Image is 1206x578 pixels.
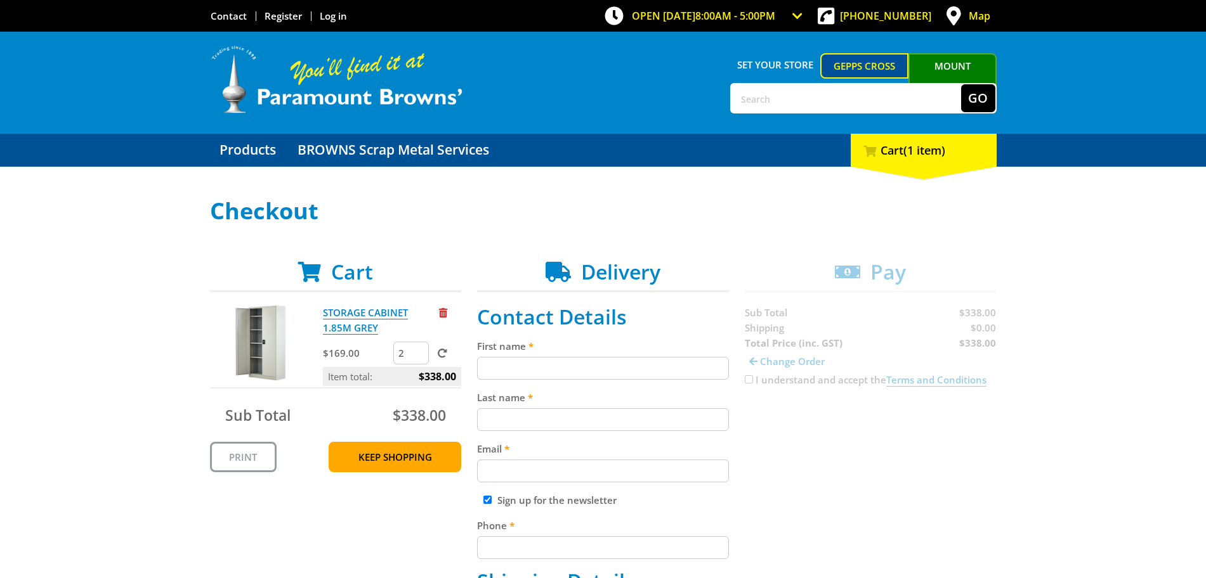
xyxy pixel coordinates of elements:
span: Delivery [581,258,660,285]
img: Paramount Browns' [210,44,464,115]
span: $338.00 [419,367,456,386]
input: Please enter your last name. [477,408,729,431]
a: Keep Shopping [329,442,461,472]
h1: Checkout [210,198,997,224]
a: Print [210,442,277,472]
label: Email [477,441,729,456]
a: Remove from cart [439,306,447,319]
a: Go to the registration page [265,10,302,22]
input: Please enter your email address. [477,459,729,482]
a: Go to the Contact page [211,10,247,22]
span: (1 item) [903,143,945,158]
a: Gepps Cross [820,53,908,79]
input: Please enter your telephone number. [477,536,729,559]
span: Cart [331,258,373,285]
span: $338.00 [393,405,446,425]
span: 8:00am - 5:00pm [695,9,775,23]
p: Item total: [323,367,461,386]
input: Search [731,84,961,112]
img: STORAGE CABINET 1.85M GREY [222,305,298,381]
a: Log in [320,10,347,22]
a: Go to the BROWNS Scrap Metal Services page [288,134,499,167]
label: Sign up for the newsletter [497,494,617,506]
label: Last name [477,390,729,405]
button: Go [961,84,995,112]
label: First name [477,338,729,354]
div: Cart [851,134,997,167]
a: STORAGE CABINET 1.85M GREY [323,306,408,335]
input: Please enter your first name. [477,357,729,380]
span: Sub Total [225,405,291,425]
span: Set your store [730,53,821,76]
p: $169.00 [323,345,391,361]
span: OPEN [DATE] [632,9,775,23]
a: Go to the Products page [210,134,285,167]
a: Mount [PERSON_NAME] [908,53,997,101]
h2: Contact Details [477,305,729,329]
label: Phone [477,518,729,533]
